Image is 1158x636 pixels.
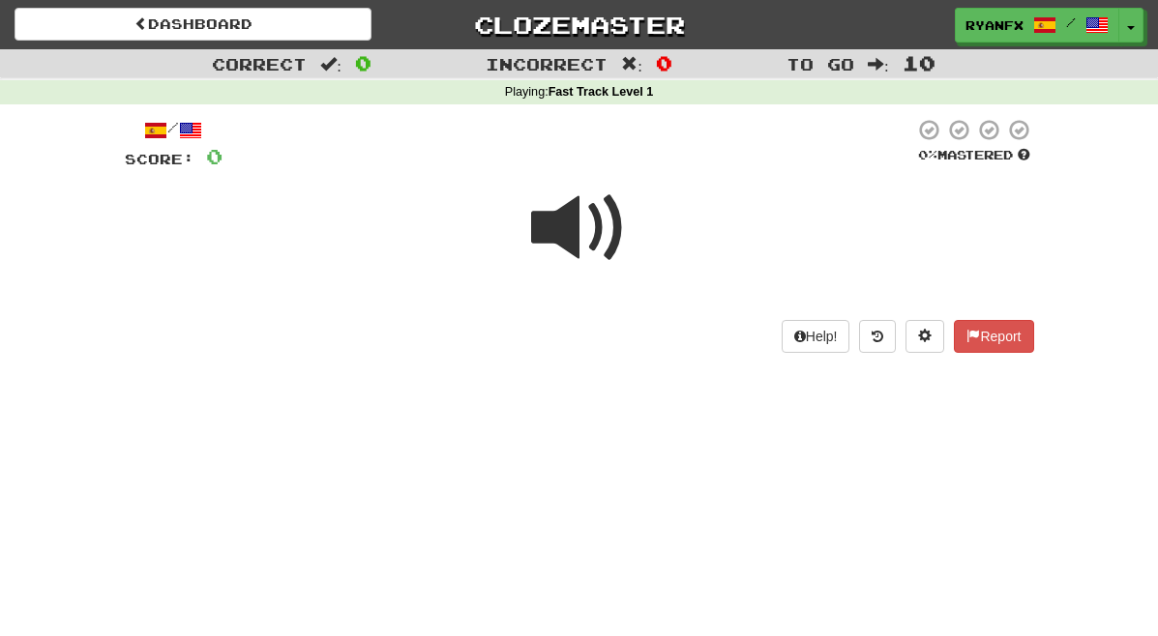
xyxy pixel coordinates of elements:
span: 0 % [918,147,937,162]
a: Dashboard [15,8,371,41]
span: Score: [125,151,194,167]
span: : [868,56,889,72]
span: / [1066,15,1076,29]
button: Help! [782,320,850,353]
div: / [125,118,223,142]
span: 0 [355,51,371,74]
span: 0 [656,51,672,74]
span: ryanfx [965,16,1024,34]
span: 0 [206,144,223,168]
button: Report [954,320,1033,353]
strong: Fast Track Level 1 [549,85,654,99]
button: Round history (alt+y) [859,320,896,353]
span: : [320,56,341,72]
span: Correct [212,54,307,73]
span: 10 [903,51,935,74]
span: : [621,56,642,72]
div: Mastered [914,147,1034,164]
span: Incorrect [486,54,608,73]
a: ryanfx / [955,8,1119,43]
span: To go [787,54,854,73]
a: Clozemaster [401,8,757,42]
